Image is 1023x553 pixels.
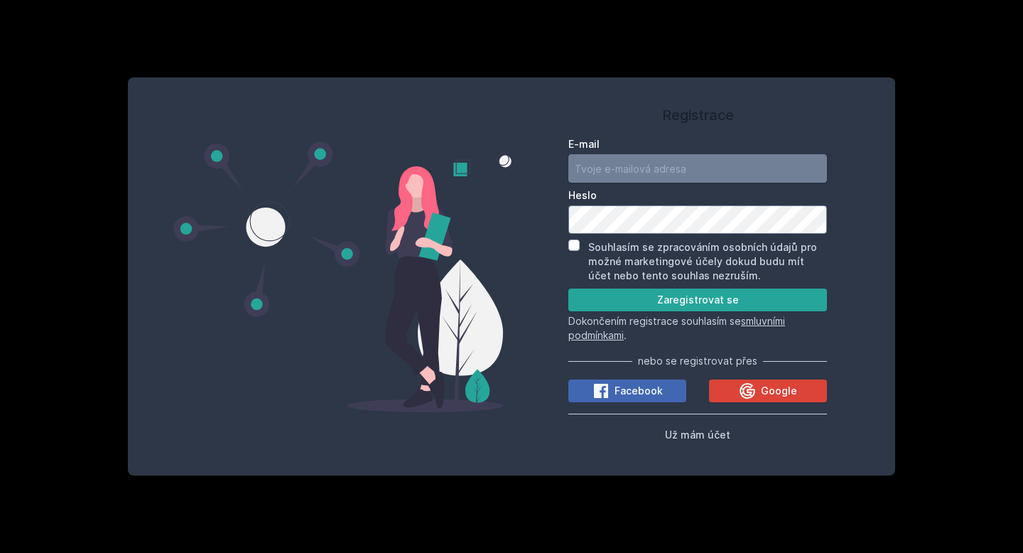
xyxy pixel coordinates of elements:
span: Facebook [615,384,663,398]
span: Už mám účet [665,429,730,441]
label: Souhlasím se zpracováním osobních údajů pro možné marketingové účely dokud budu mít účet nebo ten... [588,241,817,281]
label: Heslo [568,188,827,203]
button: Google [709,380,827,402]
h1: Registrace [568,104,827,126]
button: Zaregistrovat se [568,289,827,311]
p: Dokončením registrace souhlasím se . [568,314,827,343]
span: Google [761,384,797,398]
button: Už mám účet [665,426,730,443]
label: E-mail [568,137,827,151]
input: Tvoje e-mailová adresa [568,154,827,183]
span: nebo se registrovat přes [638,354,757,368]
button: Facebook [568,380,686,402]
